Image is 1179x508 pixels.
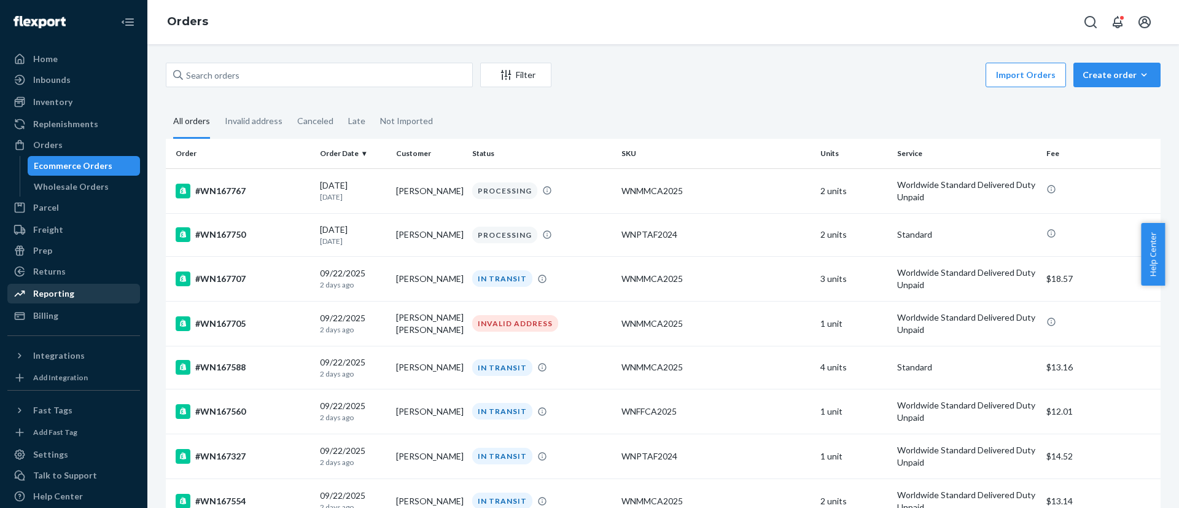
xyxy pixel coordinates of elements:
[33,350,85,362] div: Integrations
[33,490,83,502] div: Help Center
[176,227,310,242] div: #WN167750
[166,139,315,168] th: Order
[1041,256,1161,301] td: $18.57
[7,92,140,112] a: Inventory
[621,229,811,241] div: WNPTAF2024
[33,74,71,86] div: Inbounds
[621,318,811,330] div: WNMMCA2025
[472,182,537,199] div: PROCESSING
[320,324,386,335] p: 2 days ago
[7,114,140,134] a: Replenishments
[225,105,282,137] div: Invalid address
[472,403,532,420] div: IN TRANSIT
[472,359,532,376] div: IN TRANSIT
[7,487,140,506] a: Help Center
[472,315,558,332] div: INVALID ADDRESS
[7,346,140,365] button: Integrations
[986,63,1066,87] button: Import Orders
[33,372,88,383] div: Add Integration
[897,267,1037,291] p: Worldwide Standard Delivered Duty Unpaid
[34,160,112,172] div: Ecommerce Orders
[14,16,66,28] img: Flexport logo
[33,287,74,300] div: Reporting
[1083,69,1151,81] div: Create order
[7,262,140,281] a: Returns
[815,139,892,168] th: Units
[391,389,467,434] td: [PERSON_NAME]
[391,256,467,301] td: [PERSON_NAME]
[33,53,58,65] div: Home
[7,425,140,440] a: Add Fast Tag
[7,49,140,69] a: Home
[320,369,386,379] p: 2 days ago
[815,168,892,213] td: 2 units
[176,360,310,375] div: #WN167588
[348,105,365,137] div: Late
[391,434,467,479] td: [PERSON_NAME]
[396,148,462,158] div: Customer
[320,356,386,379] div: 09/22/2025
[28,177,141,197] a: Wholesale Orders
[320,279,386,290] p: 2 days ago
[391,346,467,389] td: [PERSON_NAME]
[467,139,617,168] th: Status
[320,179,386,202] div: [DATE]
[33,244,52,257] div: Prep
[897,361,1037,373] p: Standard
[621,361,811,373] div: WNMMCA2025
[7,135,140,155] a: Orders
[33,201,59,214] div: Parcel
[892,139,1041,168] th: Service
[1141,223,1165,286] button: Help Center
[33,404,72,416] div: Fast Tags
[7,306,140,326] a: Billing
[157,4,218,40] ol: breadcrumbs
[7,241,140,260] a: Prep
[815,434,892,479] td: 1 unit
[33,96,72,108] div: Inventory
[167,15,208,28] a: Orders
[320,412,386,423] p: 2 days ago
[897,229,1037,241] p: Standard
[33,265,66,278] div: Returns
[621,495,811,507] div: WNMMCA2025
[33,310,58,322] div: Billing
[166,63,473,87] input: Search orders
[391,213,467,256] td: [PERSON_NAME]
[7,70,140,90] a: Inbounds
[621,273,811,285] div: WNMMCA2025
[1041,389,1161,434] td: $12.01
[1078,10,1103,34] button: Open Search Box
[897,311,1037,336] p: Worldwide Standard Delivered Duty Unpaid
[33,118,98,130] div: Replenishments
[621,405,811,418] div: WNFFCA2025
[176,272,310,286] div: #WN167707
[7,370,140,385] a: Add Integration
[33,448,68,461] div: Settings
[33,224,63,236] div: Freight
[320,224,386,246] div: [DATE]
[897,444,1037,469] p: Worldwide Standard Delivered Duty Unpaid
[480,63,551,87] button: Filter
[1041,346,1161,389] td: $13.16
[33,139,63,151] div: Orders
[815,346,892,389] td: 4 units
[1132,10,1157,34] button: Open account menu
[621,450,811,463] div: WNPTAF2024
[472,448,532,464] div: IN TRANSIT
[320,457,386,467] p: 2 days ago
[472,227,537,243] div: PROCESSING
[472,270,532,287] div: IN TRANSIT
[391,301,467,346] td: [PERSON_NAME] [PERSON_NAME]
[481,69,551,81] div: Filter
[7,401,140,420] button: Fast Tags
[33,427,77,437] div: Add Fast Tag
[815,301,892,346] td: 1 unit
[176,316,310,331] div: #WN167705
[173,105,210,139] div: All orders
[176,449,310,464] div: #WN167327
[33,469,97,482] div: Talk to Support
[897,399,1037,424] p: Worldwide Standard Delivered Duty Unpaid
[7,198,140,217] a: Parcel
